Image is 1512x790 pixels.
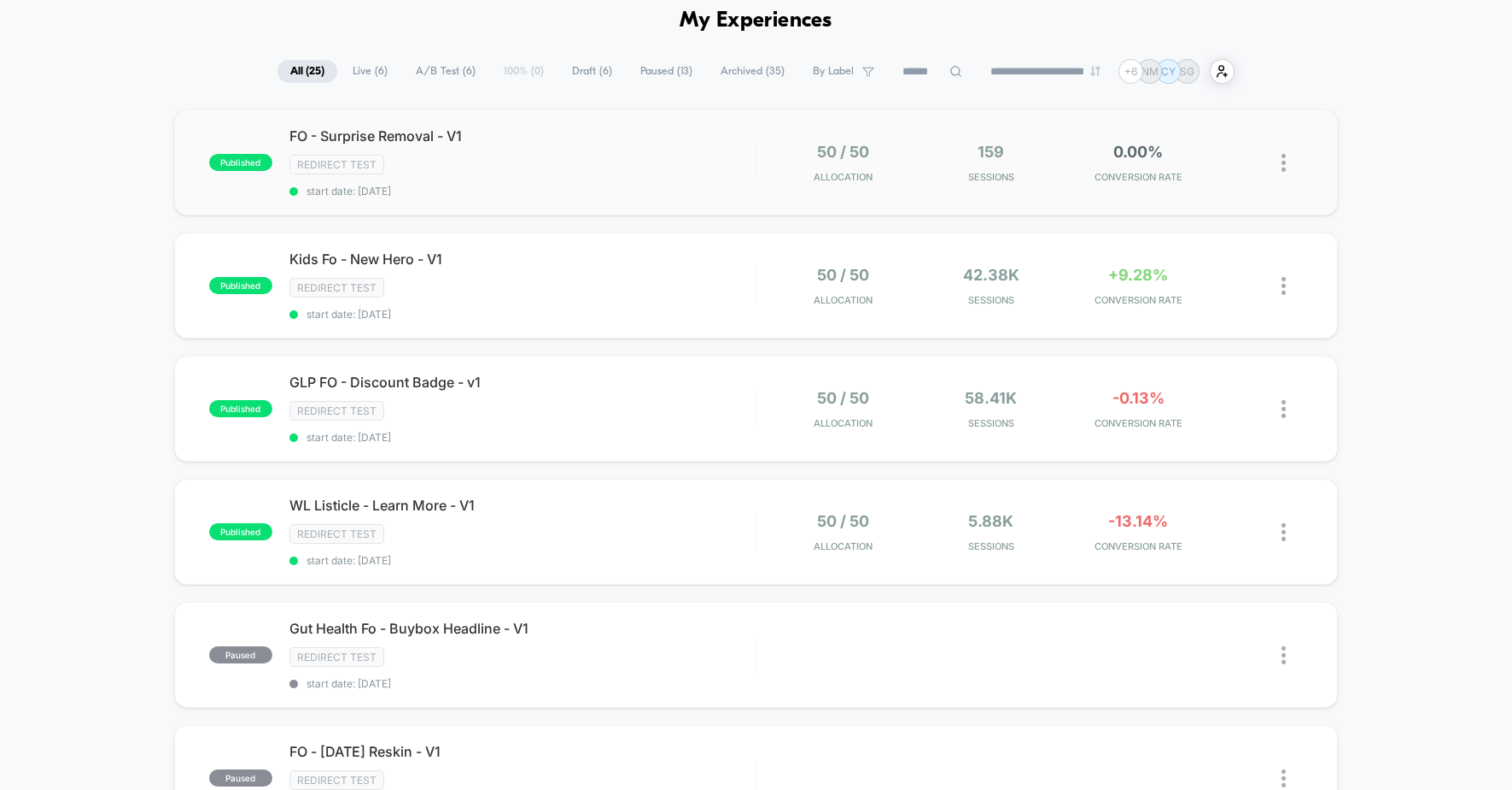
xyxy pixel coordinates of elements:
span: Kids Fo - New Hero - V1 [289,251,756,268]
span: 0.00% [1113,143,1163,161]
span: Redirect Test [289,770,384,790]
p: NM [1141,65,1159,78]
span: By Label [813,65,854,78]
span: start date: [DATE] [289,431,756,444]
img: close [1281,154,1286,172]
p: SG [1180,65,1194,78]
span: Sessions [921,540,1060,552]
span: GLP FO - Discount Badge - v1 [289,374,756,391]
span: start date: [DATE] [289,677,756,690]
span: 58.41k [965,389,1017,407]
span: Allocation [814,417,873,429]
span: Redirect Test [289,155,384,174]
img: close [1281,523,1286,541]
span: 50 / 50 [817,512,869,530]
span: All ( 25 ) [277,60,337,83]
span: paused [209,769,272,787]
p: CY [1161,65,1176,78]
span: 42.38k [963,266,1019,284]
span: start date: [DATE] [289,185,756,197]
span: Redirect Test [289,278,384,298]
div: + 6 [1118,59,1143,84]
img: close [1281,277,1286,295]
span: -13.14% [1108,512,1168,530]
span: Allocation [814,294,873,306]
span: FO - Surprise Removal - V1 [289,127,756,144]
span: Sessions [921,294,1060,306]
span: Redirect Test [289,524,384,544]
span: 50 / 50 [817,389,869,407]
span: Redirect Test [289,401,384,421]
span: Allocation [814,540,873,552]
span: published [209,523,272,540]
span: Live ( 6 ) [340,60,400,83]
span: CONVERSION RATE [1069,294,1208,306]
span: 159 [978,143,1004,161]
span: published [209,277,272,294]
img: close [1281,646,1286,664]
span: Allocation [814,171,873,183]
span: A/B Test ( 6 ) [403,60,488,83]
span: CONVERSION RATE [1069,417,1208,429]
span: +9.28% [1108,266,1168,284]
h1: My Experiences [680,9,832,33]
span: 50 / 50 [817,266,869,284]
span: CONVERSION RATE [1069,540,1208,552]
span: -0.13% [1112,389,1165,407]
span: published [209,400,272,417]
span: FO - [DATE] Reskin - V1 [289,743,756,760]
span: Draft ( 6 ) [559,60,625,83]
span: Paused ( 13 ) [628,60,705,83]
span: paused [209,646,272,663]
img: close [1281,769,1286,787]
span: start date: [DATE] [289,308,756,321]
span: Archived ( 35 ) [708,60,797,83]
span: published [209,154,272,171]
span: Sessions [921,171,1060,183]
span: CONVERSION RATE [1069,171,1208,183]
span: Gut Health Fo - Buybox Headline - V1 [289,620,756,637]
span: WL Listicle - Learn More - V1 [289,497,756,514]
span: Redirect Test [289,647,384,667]
img: close [1281,400,1286,418]
span: start date: [DATE] [289,554,756,567]
span: 50 / 50 [817,143,869,161]
span: 5.88k [968,512,1013,530]
span: Sessions [921,417,1060,429]
img: end [1090,66,1100,76]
